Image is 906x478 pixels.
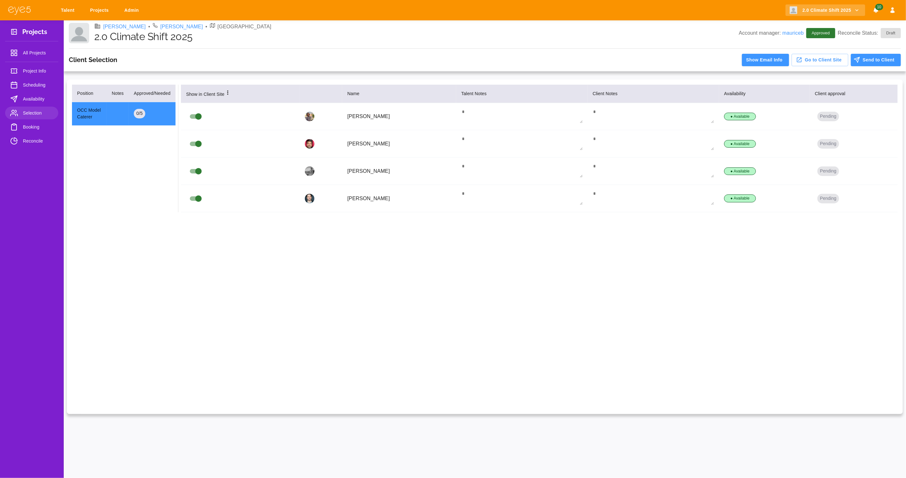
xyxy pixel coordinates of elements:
span: Reconcile [23,137,53,145]
a: [PERSON_NAME] [160,23,203,31]
a: [PERSON_NAME] [103,23,146,31]
li: • [205,23,207,31]
span: Draft [882,30,899,36]
img: Client logo [790,6,797,14]
a: Scheduling [5,79,58,91]
span: Availability [23,95,53,103]
button: Pending [817,139,839,149]
th: Notes [107,85,129,102]
img: profile_picture [305,194,314,203]
th: Talent Notes [456,85,588,103]
span: Project Info [23,67,53,75]
a: Availability [5,93,58,105]
h3: Client Selection [69,56,117,64]
th: Position [72,85,107,102]
p: Account manager: [739,29,804,37]
button: Send to Client [851,54,901,66]
h1: 2.0 Climate Shift 2025 [94,31,739,43]
th: Client approval [810,85,898,103]
a: Booking [5,121,58,133]
th: Client Notes [588,85,719,103]
div: 0 / 5 [134,109,145,118]
button: Pending [817,112,839,121]
img: profile_picture [305,166,314,176]
span: Booking [23,123,53,131]
span: All Projects [23,49,53,57]
div: ● Available [724,194,756,202]
h3: Projects [22,28,47,38]
span: Selection [23,109,53,117]
img: Client logo [69,23,89,43]
th: Name [342,85,456,103]
a: mauriceb [782,30,804,36]
span: Scheduling [23,81,53,89]
button: Show Email Info [742,54,789,66]
div: ● Available [724,140,756,148]
a: Talent [57,4,81,16]
p: [PERSON_NAME] [347,113,451,120]
p: Reconcile Status: [838,28,901,38]
button: Pending [817,194,839,203]
a: Admin [120,4,145,16]
p: [PERSON_NAME] [347,140,451,148]
span: Approved [808,30,834,36]
p: [PERSON_NAME] [347,167,451,175]
p: [GEOGRAPHIC_DATA] [218,23,271,31]
td: OCC Model Caterer [72,102,107,126]
button: Notifications [870,4,882,16]
span: 10 [875,4,883,10]
button: Pending [817,166,839,176]
button: Go to Client Site [792,54,849,66]
a: All Projects [5,46,58,59]
th: Availability [719,85,810,103]
a: Project Info [5,65,58,77]
div: ● Available [724,167,756,175]
button: 2.0 Climate Shift 2025 [786,4,865,16]
img: profile_picture [305,112,314,121]
th: Show in Client Site [181,85,299,103]
a: Selection [5,107,58,119]
p: [PERSON_NAME] [347,195,451,202]
div: ● Available [724,113,756,121]
img: profile_picture [305,139,314,149]
li: • [148,23,150,31]
th: Approved/Needed [129,85,176,102]
a: Projects [86,4,115,16]
img: eye5 [8,6,31,15]
a: Reconcile [5,135,58,147]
